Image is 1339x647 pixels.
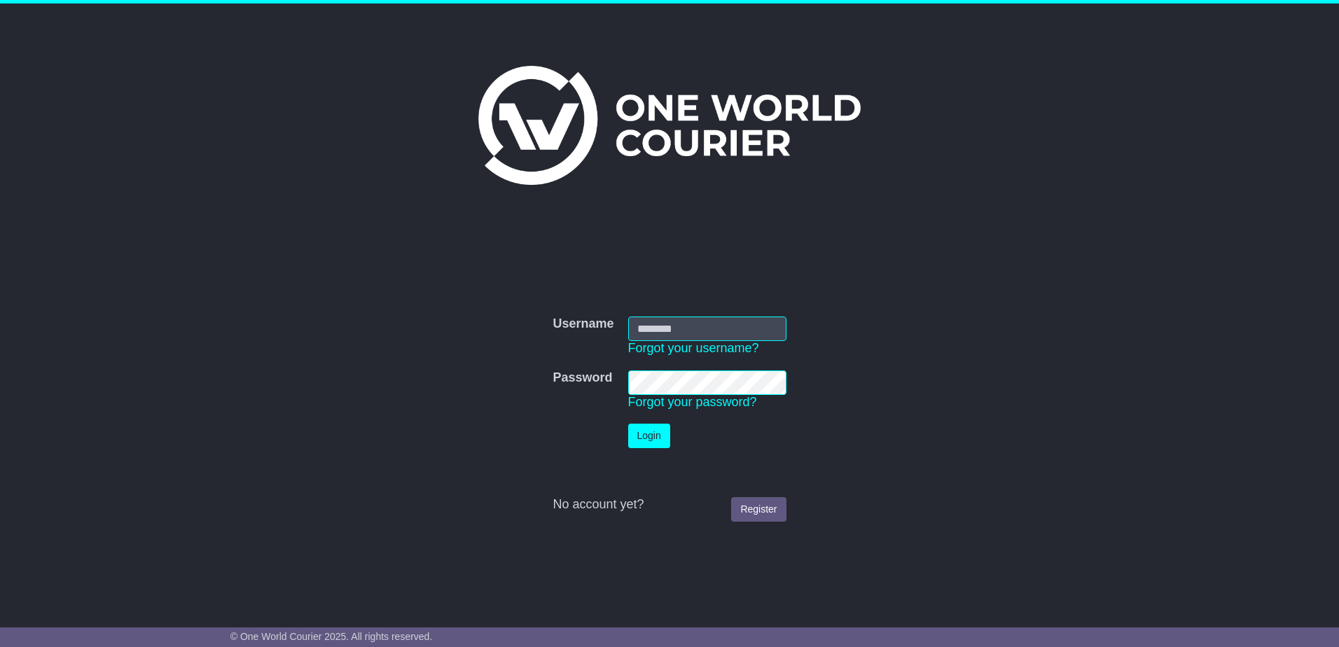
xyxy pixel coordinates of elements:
img: One World [478,66,861,185]
a: Forgot your username? [628,341,759,355]
div: No account yet? [553,497,786,513]
a: Register [731,497,786,522]
span: © One World Courier 2025. All rights reserved. [230,631,433,642]
a: Forgot your password? [628,395,757,409]
label: Username [553,316,613,332]
button: Login [628,424,670,448]
label: Password [553,370,612,386]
